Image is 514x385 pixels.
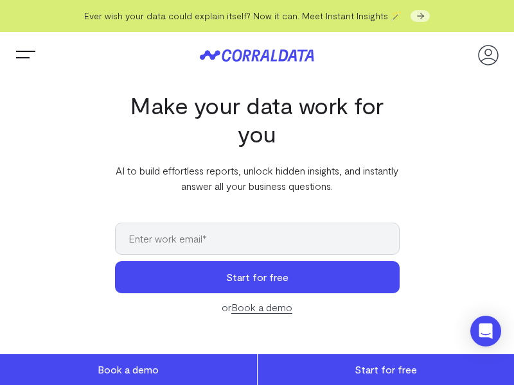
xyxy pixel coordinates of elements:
[115,91,400,148] h1: Make your data work for you
[98,363,159,375] span: Book a demo
[115,300,400,315] div: or
[231,301,292,314] a: Book a demo
[13,42,39,68] button: Trigger Menu
[115,163,400,194] p: AI to build effortless reports, unlock hidden insights, and instantly answer all your business qu...
[470,316,501,346] div: Open Intercom Messenger
[355,363,417,375] span: Start for free
[84,10,402,21] span: Ever wish your data could explain itself? Now it can. Meet Instant Insights 🪄
[115,223,400,255] input: Enter work email*
[115,261,400,293] button: Start for free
